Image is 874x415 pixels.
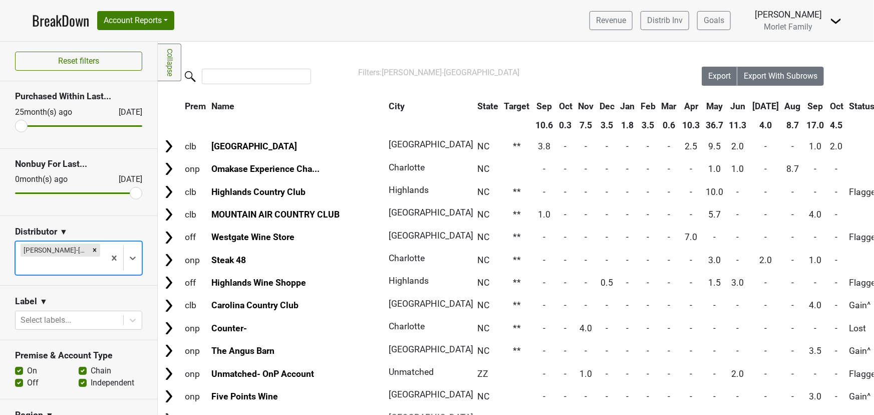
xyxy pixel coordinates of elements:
[585,255,587,265] span: -
[835,187,838,197] span: -
[627,300,629,310] span: -
[161,321,176,336] img: Arrow right
[791,210,794,220] span: -
[750,97,781,115] th: Jul: activate to sort column ascending
[713,323,716,333] span: -
[21,244,89,257] div: [PERSON_NAME]-[GEOGRAPHIC_DATA]
[564,369,567,379] span: -
[814,278,816,288] span: -
[211,101,234,111] span: Name
[627,391,629,401] span: -
[755,8,822,21] div: [PERSON_NAME]
[91,377,134,389] label: Independent
[182,385,208,407] td: onp
[618,97,638,115] th: Jan: activate to sort column ascending
[702,67,738,86] button: Export
[835,278,838,288] span: -
[161,343,176,358] img: Arrow right
[543,391,545,401] span: -
[564,141,567,151] span: -
[627,369,629,379] span: -
[737,67,824,86] button: Export With Subrows
[647,278,650,288] span: -
[182,363,208,384] td: onp
[564,323,567,333] span: -
[97,11,174,30] button: Account Reports
[182,181,208,202] td: clb
[161,184,176,199] img: Arrow right
[647,369,650,379] span: -
[389,231,473,241] span: [GEOGRAPHIC_DATA]
[358,67,674,79] div: Filters:
[708,71,731,81] span: Export
[477,164,489,174] span: NC
[668,164,670,174] span: -
[543,346,545,356] span: -
[477,391,489,401] span: NC
[606,210,608,220] span: -
[713,346,716,356] span: -
[389,367,434,377] span: Unmatched
[764,369,767,379] span: -
[161,139,176,154] img: Arrow right
[564,164,567,174] span: -
[627,255,629,265] span: -
[791,141,794,151] span: -
[161,389,176,404] img: Arrow right
[835,300,838,310] span: -
[764,141,767,151] span: -
[585,164,587,174] span: -
[627,210,629,220] span: -
[211,164,320,174] a: Omakase Experience Cha...
[791,323,794,333] span: -
[647,187,650,197] span: -
[504,101,530,111] span: Target
[809,346,821,356] span: 3.5
[477,369,488,379] span: ZZ
[91,365,111,377] label: Chain
[585,210,587,220] span: -
[564,391,567,401] span: -
[382,68,519,77] span: [PERSON_NAME]-[GEOGRAPHIC_DATA]
[564,210,567,220] span: -
[618,116,638,134] th: 1.8
[638,116,658,134] th: 3.5
[647,141,650,151] span: -
[641,11,689,30] a: Distrib Inv
[685,141,697,151] span: 2.5
[27,377,39,389] label: Off
[791,278,794,288] span: -
[556,116,575,134] th: 0.3
[713,232,716,242] span: -
[597,116,617,134] th: 3.5
[835,232,838,242] span: -
[814,187,816,197] span: -
[647,391,650,401] span: -
[809,210,821,220] span: 4.0
[737,346,739,356] span: -
[211,255,246,265] a: Steak 48
[389,389,473,399] span: [GEOGRAPHIC_DATA]
[564,255,567,265] span: -
[543,300,545,310] span: -
[814,232,816,242] span: -
[647,323,650,333] span: -
[161,161,176,176] img: Arrow right
[15,91,142,102] h3: Purchased Within Last...
[389,185,429,195] span: Highlands
[389,162,425,172] span: Charlotte
[159,97,181,115] th: &nbsp;: activate to sort column ascending
[564,278,567,288] span: -
[680,97,703,115] th: Apr: activate to sort column ascending
[703,97,726,115] th: May: activate to sort column ascending
[668,210,670,220] span: -
[585,278,587,288] span: -
[576,97,597,115] th: Nov: activate to sort column ascending
[211,141,297,151] a: [GEOGRAPHIC_DATA]
[538,210,550,220] span: 1.0
[185,101,206,111] span: Prem
[814,323,816,333] span: -
[27,365,37,377] label: On
[389,344,473,354] span: [GEOGRAPHIC_DATA]
[791,255,794,265] span: -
